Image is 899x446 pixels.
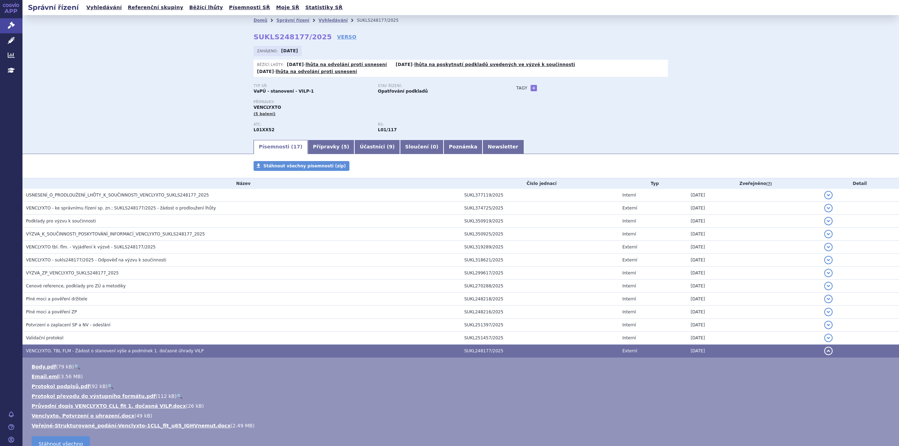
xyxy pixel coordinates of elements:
p: - [287,62,387,67]
h2: Správní řízení [22,2,84,12]
button: detail [824,295,833,303]
button: detail [824,256,833,264]
th: Zveřejněno [687,178,821,189]
span: 3.56 MB [61,374,81,379]
a: Referenční skupiny [126,3,185,12]
span: 79 kB [58,364,72,370]
p: - [257,69,357,74]
button: detail [824,308,833,316]
li: ( ) [32,373,892,380]
a: Písemnosti SŘ [227,3,272,12]
p: Přípravky: [254,100,502,104]
a: VERSO [337,33,356,40]
a: lhůta na poskytnutí podkladů uvedených ve výzvě k součinnosti [414,62,575,67]
a: Vyhledávání [319,18,348,23]
a: 🔍 [74,364,80,370]
td: [DATE] [687,227,821,240]
span: Interní [622,284,636,288]
span: VENCLYXTO tbl. flm. - Vyjádření k výzvě - SUKLS248177/2025 [26,245,156,249]
strong: [DATE] [257,69,274,74]
strong: venetoklax [378,127,397,132]
span: 2.49 MB [232,423,252,428]
strong: [DATE] [281,48,298,53]
button: detail [824,334,833,342]
h3: Tagy [516,84,527,92]
span: Potvrzení o zaplacení SP a NV - odeslání [26,322,110,327]
span: 92 kB [92,384,106,389]
p: Stav řízení: [378,84,495,88]
strong: Opatřování podkladů [378,89,428,94]
span: Interní [622,335,636,340]
button: detail [824,217,833,225]
a: Newsletter [483,140,524,154]
span: Externí [622,348,637,353]
td: SUKL248177/2025 [461,344,619,357]
span: Interní [622,193,636,198]
a: Veřejné-Strukturované_podání-Venclyxto-1CLL_fit_u65_IGHVnemut.docx [32,423,230,428]
abbr: (?) [766,181,772,186]
span: VÝZVA_ZP_VENCLYXTO_SUKLS248177_2025 [26,271,119,275]
a: Poznámka [444,140,483,154]
p: ATC: [254,122,371,127]
span: Externí [622,206,637,211]
a: Email.eml [32,374,59,379]
span: Externí [622,245,637,249]
a: Venclyxto. Potvrzení o uhrazení.docx [32,413,134,419]
td: SUKL377119/2025 [461,189,619,202]
button: detail [824,321,833,329]
span: VENCLYXTO, TBL FLM - Žádost o stanovení výše a podmínek 1. dočasné úhrady VILP [26,348,204,353]
th: Číslo jednací [461,178,619,189]
a: Běžící lhůty [187,3,225,12]
span: 17 [293,144,300,149]
button: detail [824,347,833,355]
li: ( ) [32,402,892,410]
td: [DATE] [687,266,821,279]
td: [DATE] [687,318,821,331]
td: SUKL251397/2025 [461,318,619,331]
td: SUKL374725/2025 [461,201,619,214]
td: [DATE] [687,305,821,318]
span: Interní [622,219,636,224]
span: VENCLYXTO [254,105,281,110]
td: [DATE] [687,279,821,292]
span: Externí [622,258,637,262]
a: Moje SŘ [274,3,301,12]
td: [DATE] [687,344,821,357]
li: ( ) [32,383,892,390]
span: Interní [622,297,636,301]
li: ( ) [32,412,892,419]
td: [DATE] [687,214,821,227]
td: SUKL319289/2025 [461,240,619,253]
a: lhůta na odvolání proti usnesení [276,69,357,74]
a: + [531,85,537,91]
td: SUKL350925/2025 [461,227,619,240]
th: Typ [619,178,687,189]
button: detail [824,191,833,199]
span: Zahájeno: [257,48,279,54]
a: Sloučení (0) [400,140,444,154]
a: Body.pdf [32,364,56,370]
td: SUKL248218/2025 [461,292,619,305]
span: Interní [622,309,636,314]
th: Detail [821,178,899,189]
span: Plné moci a pověření ZP [26,309,77,314]
td: SUKL248216/2025 [461,305,619,318]
span: Plné moci a pověření držitele [26,297,87,301]
span: Stáhnout všechny písemnosti (zip) [263,164,346,168]
span: 9 [389,144,393,149]
a: Statistiky SŘ [303,3,344,12]
td: [DATE] [687,292,821,305]
td: SUKL299617/2025 [461,266,619,279]
button: detail [824,269,833,277]
span: Interní [622,271,636,275]
span: 0 [433,144,436,149]
strong: [DATE] [396,62,413,67]
strong: SUKLS248177/2025 [254,33,332,41]
strong: VaPÚ - stanovení - VILP-1 [254,89,314,94]
td: SUKL270288/2025 [461,279,619,292]
span: Validační protokol [26,335,64,340]
td: [DATE] [687,201,821,214]
td: SUKL350919/2025 [461,214,619,227]
span: 5 [343,144,347,149]
span: 112 kB [158,393,175,399]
